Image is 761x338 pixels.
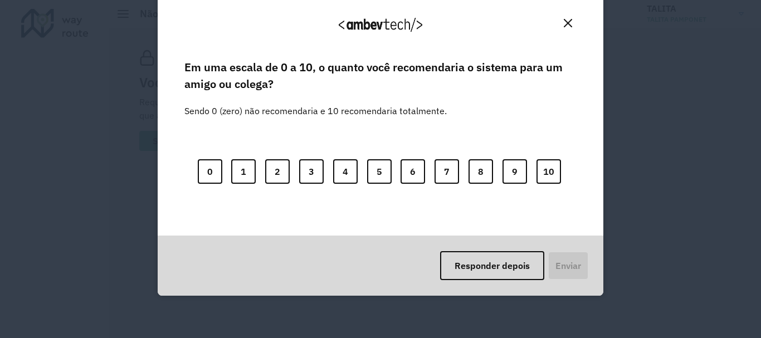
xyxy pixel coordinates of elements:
button: 6 [401,159,425,184]
button: 0 [198,159,222,184]
img: Logo Ambevtech [339,18,422,32]
button: 2 [265,159,290,184]
button: 1 [231,159,256,184]
button: 4 [333,159,358,184]
button: 8 [469,159,493,184]
label: Em uma escala de 0 a 10, o quanto você recomendaria o sistema para um amigo ou colega? [184,59,577,93]
button: 10 [536,159,561,184]
label: Sendo 0 (zero) não recomendaria e 10 recomendaria totalmente. [184,91,447,117]
button: 9 [503,159,527,184]
button: 7 [435,159,459,184]
button: Close [559,14,577,32]
button: Responder depois [440,251,544,280]
button: 3 [299,159,324,184]
img: Close [564,19,572,27]
button: 5 [367,159,392,184]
